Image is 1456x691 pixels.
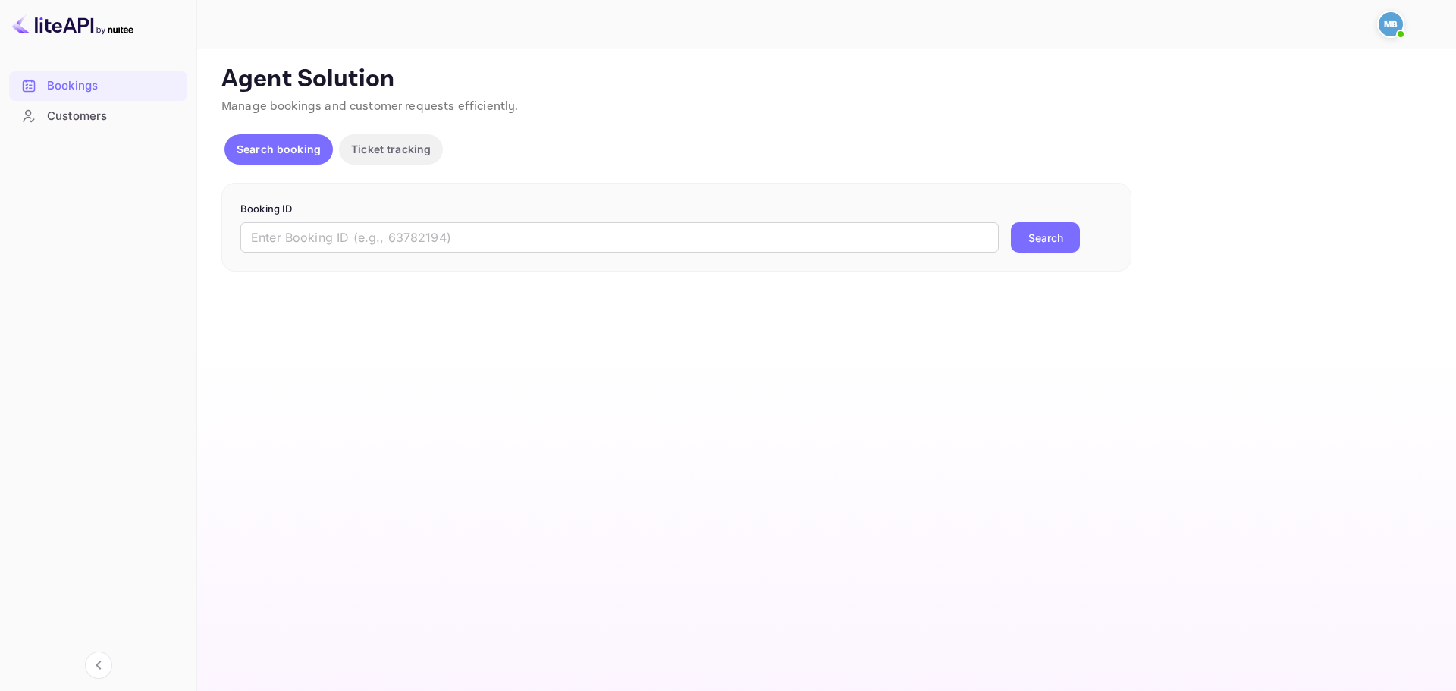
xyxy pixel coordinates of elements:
p: Agent Solution [221,64,1429,95]
button: Search [1011,222,1080,253]
span: Manage bookings and customer requests efficiently. [221,99,519,115]
p: Ticket tracking [351,141,431,157]
div: Bookings [47,77,180,95]
button: Collapse navigation [85,652,112,679]
p: Search booking [237,141,321,157]
input: Enter Booking ID (e.g., 63782194) [240,222,999,253]
div: Bookings [9,71,187,101]
img: Mohcine Belkhir [1379,12,1403,36]
p: Booking ID [240,202,1112,217]
a: Customers [9,102,187,130]
div: Customers [9,102,187,131]
a: Bookings [9,71,187,99]
div: Customers [47,108,180,125]
img: LiteAPI logo [12,12,133,36]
